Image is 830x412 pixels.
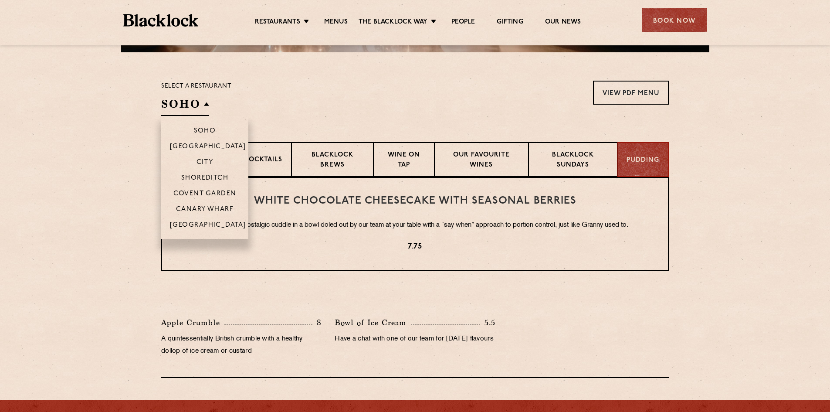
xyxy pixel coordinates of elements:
[642,8,707,32] div: Book Now
[161,81,231,92] p: Select a restaurant
[170,221,246,230] p: [GEOGRAPHIC_DATA]
[176,206,234,215] p: Canary Wharf
[180,220,650,231] p: Our take on a nostalgic cuddle in a bowl doled out by our team at your table with a “say when” ap...
[545,18,581,27] a: Our News
[244,155,282,166] p: Cocktails
[194,127,216,136] p: Soho
[359,18,427,27] a: The Blacklock Way
[301,150,364,171] p: Blacklock Brews
[181,174,229,183] p: Shoreditch
[170,143,246,152] p: [GEOGRAPHIC_DATA]
[161,96,209,116] h2: SOHO
[255,18,300,27] a: Restaurants
[335,317,411,329] p: Bowl of Ice Cream
[180,195,650,207] h3: White Chocolate Cheesecake with Seasonal Berries
[180,241,650,252] p: 7.75
[538,150,608,171] p: Blacklock Sundays
[335,333,495,345] p: Have a chat with one of our team for [DATE] flavours
[480,317,495,328] p: 5.5
[196,159,213,167] p: City
[161,317,224,329] p: Apple Crumble
[383,150,425,171] p: Wine on Tap
[497,18,523,27] a: Gifting
[123,14,199,27] img: BL_Textured_Logo-footer-cropped.svg
[324,18,348,27] a: Menus
[451,18,475,27] a: People
[312,317,322,328] p: 8
[627,156,659,166] p: Pudding
[173,190,237,199] p: Covent Garden
[161,333,322,358] p: A quintessentially British crumble with a healthy dollop of ice cream or custard
[593,81,669,105] a: View PDF Menu
[444,150,519,171] p: Our favourite wines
